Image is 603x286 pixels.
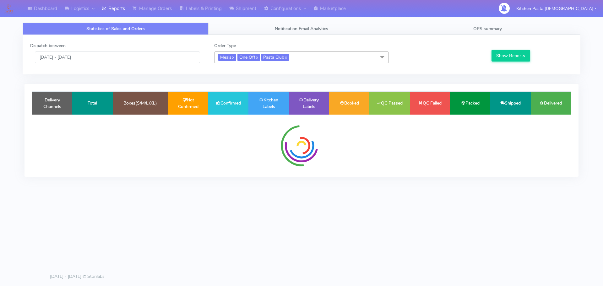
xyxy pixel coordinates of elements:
td: Confirmed [208,92,248,115]
td: Booked [329,92,369,115]
span: Pasta Club [261,54,289,61]
span: Notification Email Analytics [275,26,328,32]
input: Pick the Daterange [35,51,200,63]
span: Meals [218,54,236,61]
td: Delivered [531,92,571,115]
td: Kitchen Labels [248,92,289,115]
td: Total [72,92,112,115]
span: One Off [237,54,260,61]
td: QC Passed [369,92,410,115]
td: Delivery Labels [289,92,329,115]
span: OPS summary [473,26,502,32]
a: x [231,54,234,60]
a: x [255,54,258,60]
td: Delivery Channels [32,92,72,115]
td: Boxes(S/M/L/XL) [113,92,168,115]
button: Kitchen Pasta [DEMOGRAPHIC_DATA] [512,2,601,15]
button: Show Reports [492,50,530,62]
td: QC Failed [410,92,450,115]
td: Not Confirmed [168,92,208,115]
label: Dispatch between [30,42,66,49]
label: Order Type [214,42,236,49]
td: Shipped [490,92,530,115]
span: Statistics of Sales and Orders [86,26,145,32]
ul: Tabs [23,23,580,35]
a: x [284,54,287,60]
td: Packed [450,92,490,115]
img: spinner-radial.svg [278,122,325,169]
